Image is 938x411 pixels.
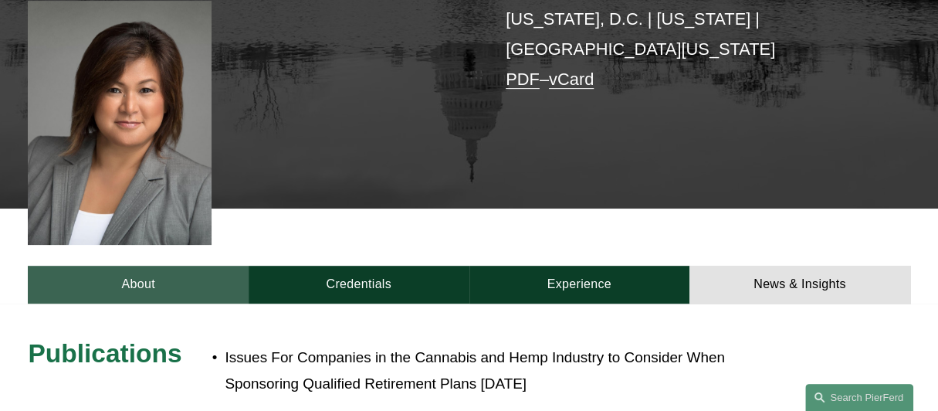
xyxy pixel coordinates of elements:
[506,70,540,89] a: PDF
[225,345,799,397] p: Issues For Companies in the Cannabis and Hemp Industry to Consider When Sponsoring Qualified Reti...
[549,70,594,89] a: vCard
[805,384,913,411] a: Search this site
[689,266,910,304] a: News & Insights
[469,266,690,304] a: Experience
[249,266,469,304] a: Credentials
[28,266,249,304] a: About
[28,339,181,368] span: Publications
